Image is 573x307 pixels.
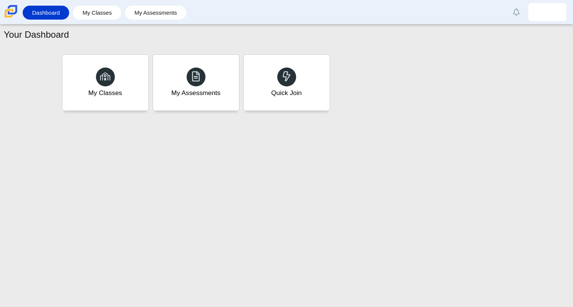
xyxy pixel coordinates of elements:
[88,88,122,98] div: My Classes
[171,88,221,98] div: My Assessments
[271,88,302,98] div: Quick Join
[508,4,525,20] a: Alerts
[77,6,117,20] a: My Classes
[3,14,19,20] a: Carmen School of Science & Technology
[541,6,553,18] img: brianna.ortiz-mart.HhbMLS
[528,3,566,21] a: brianna.ortiz-mart.HhbMLS
[62,54,149,111] a: My Classes
[243,54,330,111] a: Quick Join
[3,3,19,19] img: Carmen School of Science & Technology
[153,54,239,111] a: My Assessments
[4,28,69,41] h1: Your Dashboard
[26,6,65,20] a: Dashboard
[129,6,183,20] a: My Assessments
